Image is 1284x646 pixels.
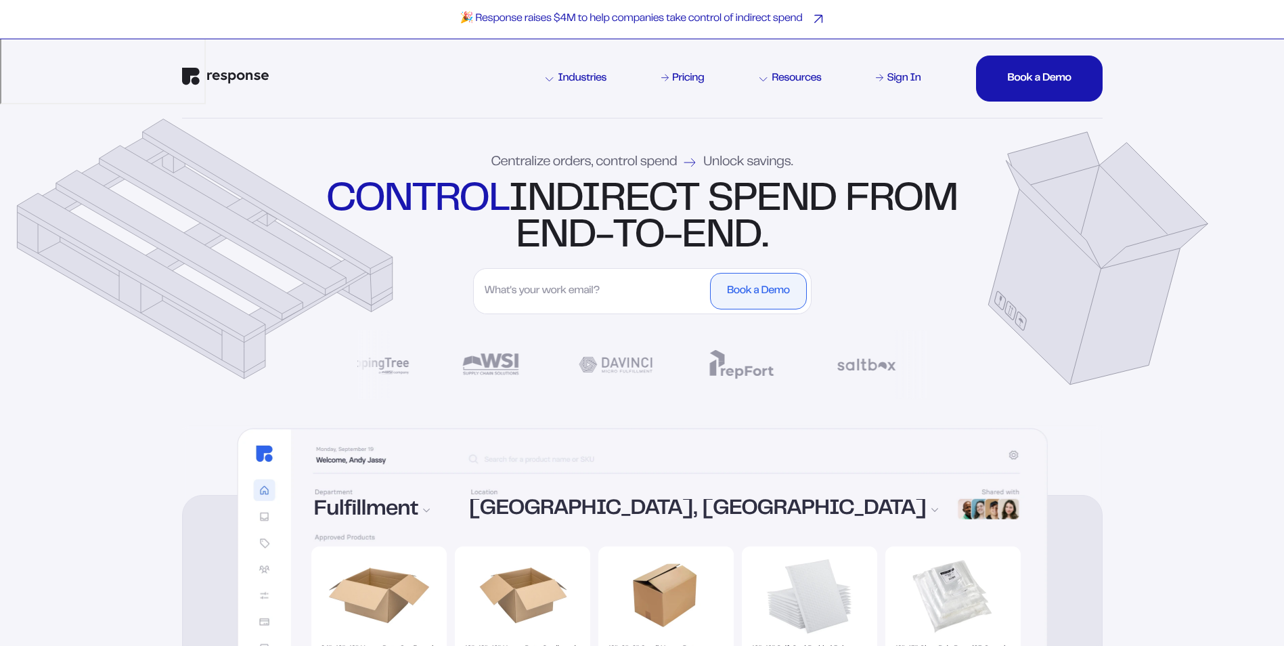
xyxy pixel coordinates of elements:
div: Sign In [887,73,921,84]
div: Centralize orders, control spend [491,156,793,169]
div: Pricing [672,73,704,84]
div: Industries [546,73,606,84]
button: Book a DemoBook a DemoBook a DemoBook a DemoBook a Demo [976,56,1102,102]
a: Pricing [659,70,707,87]
strong: control [326,183,508,218]
div: indirect spend from end-to-end. [323,182,961,255]
div: Book a Demo [727,286,789,297]
div: Fulfillment [314,500,453,521]
span: Unlock savings. [703,156,793,169]
div: [GEOGRAPHIC_DATA], [GEOGRAPHIC_DATA] [469,499,939,521]
button: Book a Demo [710,273,806,309]
a: Response Home [182,68,269,89]
input: What's your work email? [478,273,707,309]
div: Book a Demo [1007,73,1071,84]
img: Response Logo [182,68,269,85]
a: Sign In [874,70,923,87]
div: Resources [759,73,821,84]
p: 🎉 Response raises $4M to help companies take control of indirect spend [460,12,803,26]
